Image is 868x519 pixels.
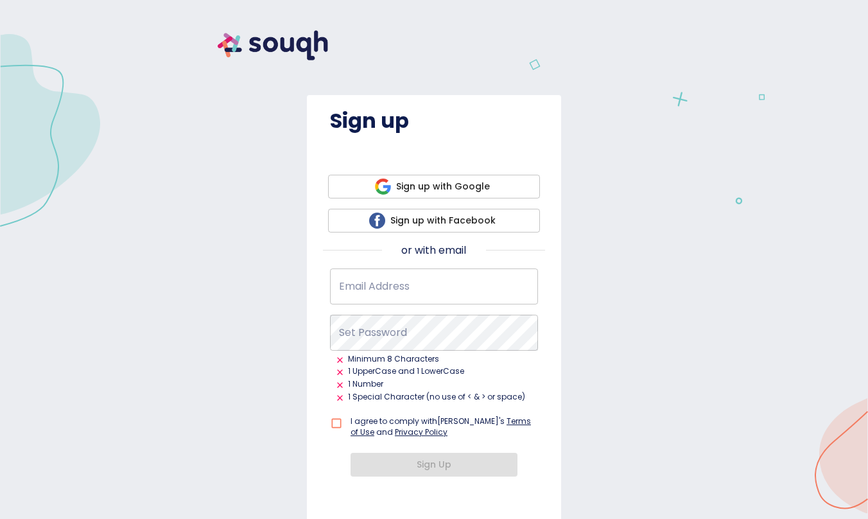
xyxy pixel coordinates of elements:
p: I agree to comply with [PERSON_NAME]'s and [351,416,538,437]
span: Minimum 8 Characters [348,353,439,365]
h4: Sign up [330,108,538,134]
img: facebook icon [369,213,385,229]
a: Privacy Policy [395,427,447,437]
img: souqh logo [203,15,343,75]
span: Sign up with Facebook [338,213,530,229]
button: facebook iconSign up with Facebook [328,209,540,233]
a: Terms of Use [351,416,531,437]
p: or with email [401,243,466,258]
span: 1 Special Character (no use of < & > or space) [348,391,525,403]
img: google icon [375,179,391,195]
button: google iconSign up with Google [328,175,540,198]
span: 1 UpperCase and 1 LowerCase [348,365,464,378]
span: Sign up with Google [338,179,530,195]
span: 1 Number [348,378,383,391]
